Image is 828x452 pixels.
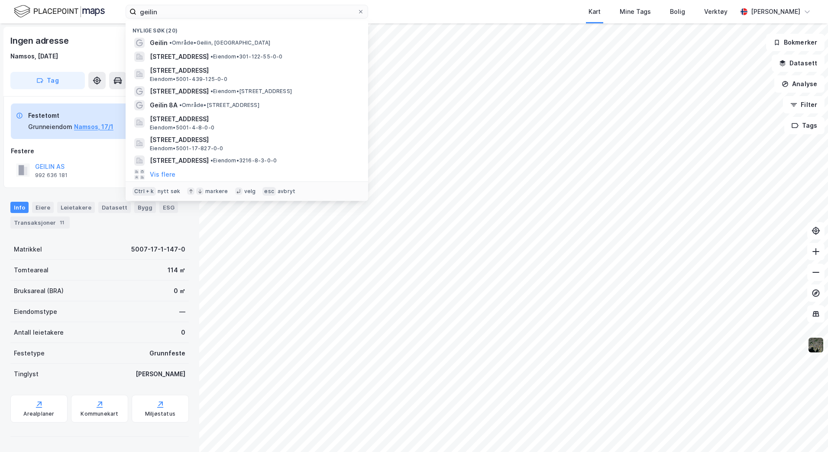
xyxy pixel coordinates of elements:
[57,202,95,213] div: Leietakere
[14,286,64,296] div: Bruksareal (BRA)
[150,114,358,124] span: [STREET_ADDRESS]
[136,5,357,18] input: Søk på adresse, matrikkel, gårdeiere, leietakere eller personer
[704,6,728,17] div: Verktøy
[785,410,828,452] div: Kontrollprogram for chat
[589,6,601,17] div: Kart
[179,102,259,109] span: Område • [STREET_ADDRESS]
[751,6,800,17] div: [PERSON_NAME]
[150,155,209,166] span: [STREET_ADDRESS]
[14,369,39,379] div: Tinglyst
[14,307,57,317] div: Eiendomstype
[150,100,178,110] span: Geilin 8A
[808,337,824,353] img: 9k=
[158,188,181,195] div: nytt søk
[150,169,175,180] button: Vis flere
[159,202,178,213] div: ESG
[10,202,29,213] div: Info
[784,117,825,134] button: Tags
[244,188,256,195] div: velg
[150,145,223,152] span: Eiendom • 5001-17-827-0-0
[181,327,185,338] div: 0
[278,188,295,195] div: avbryt
[136,369,185,379] div: [PERSON_NAME]
[28,122,72,132] div: Grunneiendom
[150,86,209,97] span: [STREET_ADDRESS]
[205,188,228,195] div: markere
[179,102,182,108] span: •
[174,286,185,296] div: 0 ㎡
[150,38,168,48] span: Geilin
[134,202,156,213] div: Bygg
[23,410,54,417] div: Arealplaner
[131,244,185,255] div: 5007-17-1-147-0
[133,187,156,196] div: Ctrl + k
[210,157,277,164] span: Eiendom • 3216-8-3-0-0
[149,348,185,358] div: Grunnfeste
[150,52,209,62] span: [STREET_ADDRESS]
[210,53,283,60] span: Eiendom • 301-122-55-0-0
[774,75,825,93] button: Analyse
[210,88,213,94] span: •
[10,216,70,229] div: Transaksjoner
[28,110,113,121] div: Festetomt
[150,135,358,145] span: [STREET_ADDRESS]
[179,307,185,317] div: —
[126,20,368,36] div: Nylige søk (20)
[169,39,271,46] span: Område • Geilin, [GEOGRAPHIC_DATA]
[14,327,64,338] div: Antall leietakere
[35,172,68,179] div: 992 636 181
[785,410,828,452] iframe: Chat Widget
[150,124,214,131] span: Eiendom • 5001-4-8-0-0
[10,51,58,61] div: Namsos, [DATE]
[10,72,85,89] button: Tag
[766,34,825,51] button: Bokmerker
[210,53,213,60] span: •
[210,157,213,164] span: •
[169,39,172,46] span: •
[145,410,175,417] div: Miljøstatus
[262,187,276,196] div: esc
[98,202,131,213] div: Datasett
[210,88,292,95] span: Eiendom • [STREET_ADDRESS]
[670,6,685,17] div: Bolig
[10,34,70,48] div: Ingen adresse
[74,122,113,132] button: Namsos, 17/1
[32,202,54,213] div: Eiere
[150,65,358,76] span: [STREET_ADDRESS]
[168,265,185,275] div: 114 ㎡
[783,96,825,113] button: Filter
[772,55,825,72] button: Datasett
[81,410,118,417] div: Kommunekart
[14,244,42,255] div: Matrikkel
[11,146,188,156] div: Festere
[14,348,45,358] div: Festetype
[14,4,105,19] img: logo.f888ab2527a4732fd821a326f86c7f29.svg
[58,218,66,227] div: 11
[620,6,651,17] div: Mine Tags
[14,265,49,275] div: Tomteareal
[150,76,227,83] span: Eiendom • 5001-439-125-0-0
